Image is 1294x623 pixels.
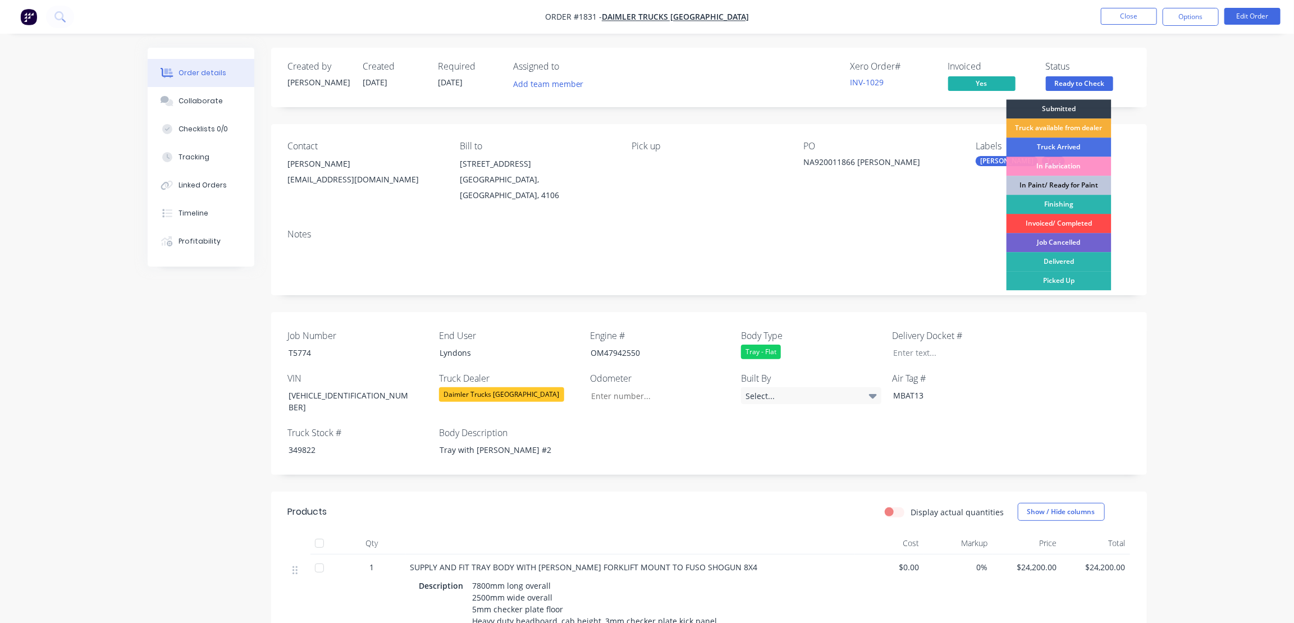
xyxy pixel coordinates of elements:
[438,77,463,88] span: [DATE]
[288,172,442,187] div: [EMAIL_ADDRESS][DOMAIN_NAME]
[1007,99,1112,118] div: Submitted
[859,561,920,573] span: $0.00
[410,562,758,572] span: SUPPLY AND FIT TRAY BODY WITH [PERSON_NAME] FORKLIFT MOUNT TO FUSO SHOGUN 8X4
[855,532,924,555] div: Cost
[582,345,722,361] div: OM47942550
[439,387,564,402] div: Daimler Trucks [GEOGRAPHIC_DATA]
[148,143,254,171] button: Tracking
[851,61,935,72] div: Xero Order #
[1007,138,1112,157] div: Truck Arrived
[948,61,1032,72] div: Invoiced
[911,506,1004,518] label: Display actual quantities
[514,76,590,91] button: Add team member
[507,76,589,91] button: Add team member
[1007,176,1112,195] div: In Paint/ Ready for Paint
[179,208,208,218] div: Timeline
[804,156,944,172] div: NA920011866 [PERSON_NAME]
[582,387,730,404] input: Enter number...
[632,141,785,152] div: Pick up
[892,372,1032,385] label: Air Tag #
[741,329,881,342] label: Body Type
[923,532,993,555] div: Markup
[179,152,209,162] div: Tracking
[439,426,579,439] label: Body Description
[590,372,730,385] label: Odometer
[148,87,254,115] button: Collaborate
[148,199,254,227] button: Timeline
[363,61,425,72] div: Created
[288,372,428,385] label: VIN
[993,532,1062,555] div: Price
[431,345,571,361] div: Lyndons
[545,12,602,22] span: Order #1831 -
[1224,8,1281,25] button: Edit Order
[741,372,881,385] label: Built By
[280,442,420,458] div: 349822
[1007,118,1112,138] div: Truck available from dealer
[1007,214,1112,233] div: Invoiced/ Completed
[179,180,227,190] div: Linked Orders
[288,76,350,88] div: [PERSON_NAME]
[976,156,1038,166] div: [PERSON_NAME]
[439,372,579,385] label: Truck Dealer
[179,124,228,134] div: Checklists 0/0
[280,345,420,361] div: T5774
[741,387,881,404] div: Select...
[20,8,37,25] img: Factory
[288,229,1130,240] div: Notes
[1007,195,1112,214] div: Finishing
[370,561,374,573] span: 1
[602,12,749,22] a: Daimler Trucks [GEOGRAPHIC_DATA]
[514,61,626,72] div: Assigned to
[148,59,254,87] button: Order details
[288,61,350,72] div: Created by
[439,329,579,342] label: End User
[460,141,614,152] div: Bill to
[1046,76,1113,90] span: Ready to Check
[851,77,884,88] a: INV-1029
[288,505,327,519] div: Products
[741,345,781,359] div: Tray - Flat
[997,561,1057,573] span: $24,200.00
[1007,252,1112,271] div: Delivered
[419,578,468,594] div: Description
[1061,532,1130,555] div: Total
[976,141,1130,152] div: Labels
[288,156,442,172] div: [PERSON_NAME]
[590,329,730,342] label: Engine #
[288,426,428,439] label: Truck Stock #
[288,329,428,342] label: Job Number
[948,76,1016,90] span: Yes
[179,236,221,246] div: Profitability
[460,172,614,203] div: [GEOGRAPHIC_DATA], [GEOGRAPHIC_DATA], 4106
[1007,271,1112,290] div: Picked Up
[1046,61,1130,72] div: Status
[1066,561,1126,573] span: $24,200.00
[1007,233,1112,252] div: Job Cancelled
[288,141,442,152] div: Contact
[460,156,614,203] div: [STREET_ADDRESS][GEOGRAPHIC_DATA], [GEOGRAPHIC_DATA], 4106
[363,77,388,88] span: [DATE]
[892,329,1032,342] label: Delivery Docket #
[928,561,988,573] span: 0%
[460,156,614,172] div: [STREET_ADDRESS]
[804,141,958,152] div: PO
[179,68,226,78] div: Order details
[1163,8,1219,26] button: Options
[438,61,500,72] div: Required
[280,387,420,415] div: [VEHICLE_IDENTIFICATION_NUMBER]
[1007,157,1112,176] div: In Fabrication
[148,227,254,255] button: Profitability
[339,532,406,555] div: Qty
[431,442,571,458] div: Tray with [PERSON_NAME] #2
[148,171,254,199] button: Linked Orders
[288,156,442,192] div: [PERSON_NAME][EMAIL_ADDRESS][DOMAIN_NAME]
[1046,76,1113,93] button: Ready to Check
[884,387,1025,404] div: MBAT13
[179,96,223,106] div: Collaborate
[148,115,254,143] button: Checklists 0/0
[1018,503,1105,521] button: Show / Hide columns
[1101,8,1157,25] button: Close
